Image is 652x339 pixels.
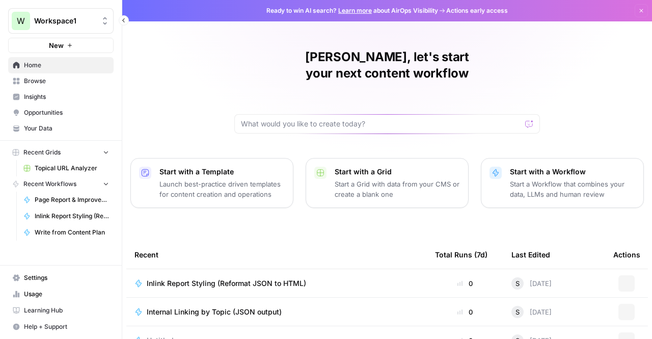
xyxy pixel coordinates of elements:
[8,286,114,302] a: Usage
[335,167,460,177] p: Start with a Grid
[35,164,109,173] span: Topical URL Analyzer
[446,6,508,15] span: Actions early access
[435,278,495,289] div: 0
[19,224,114,241] a: Write from Content Plan
[8,176,114,192] button: Recent Workflows
[8,270,114,286] a: Settings
[24,290,109,299] span: Usage
[306,158,469,208] button: Start with a GridStart a Grid with data from your CMS or create a blank one
[8,105,114,121] a: Opportunities
[266,6,438,15] span: Ready to win AI search? about AirOps Visibility
[24,92,109,101] span: Insights
[19,160,114,176] a: Topical URL Analyzer
[35,228,109,237] span: Write from Content Plan
[17,15,25,27] span: W
[435,241,487,269] div: Total Runs (7d)
[234,49,540,82] h1: [PERSON_NAME], let's start your next content workflow
[35,195,109,204] span: Page Report & Improvements Based on GSC Data
[335,179,460,199] p: Start a Grid with data from your CMS or create a blank one
[481,158,644,208] button: Start with a WorkflowStart a Workflow that combines your data, LLMs and human review
[159,167,285,177] p: Start with a Template
[8,57,114,73] a: Home
[130,158,293,208] button: Start with a TemplateLaunch best-practice driven templates for content creation and operations
[134,307,419,317] a: Internal Linking by Topic (JSON output)
[134,241,419,269] div: Recent
[147,278,306,289] span: Inlink Report Styling (Reformat JSON to HTML)
[8,145,114,160] button: Recent Grids
[134,278,419,289] a: Inlink Report Styling (Reformat JSON to HTML)
[23,179,76,189] span: Recent Workflows
[24,124,109,133] span: Your Data
[19,208,114,224] a: Inlink Report Styling (Reformat JSON to HTML)
[241,119,521,129] input: What would you like to create today?
[510,179,635,199] p: Start a Workflow that combines your data, LLMs and human review
[34,16,96,26] span: Workspace1
[19,192,114,208] a: Page Report & Improvements Based on GSC Data
[24,108,109,117] span: Opportunities
[515,278,520,289] span: S
[515,307,520,317] span: S
[24,273,109,282] span: Settings
[24,322,109,331] span: Help + Support
[613,241,640,269] div: Actions
[8,8,114,34] button: Workspace: Workspace1
[8,38,114,53] button: New
[24,306,109,315] span: Learning Hub
[23,148,61,157] span: Recent Grids
[49,40,64,50] span: New
[8,89,114,105] a: Insights
[8,302,114,319] a: Learning Hub
[511,241,550,269] div: Last Edited
[510,167,635,177] p: Start with a Workflow
[435,307,495,317] div: 0
[24,61,109,70] span: Home
[24,76,109,86] span: Browse
[8,120,114,137] a: Your Data
[511,306,552,318] div: [DATE]
[159,179,285,199] p: Launch best-practice driven templates for content creation and operations
[338,7,372,14] a: Learn more
[35,212,109,221] span: Inlink Report Styling (Reformat JSON to HTML)
[511,277,552,290] div: [DATE]
[8,73,114,89] a: Browse
[147,307,282,317] span: Internal Linking by Topic (JSON output)
[8,319,114,335] button: Help + Support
